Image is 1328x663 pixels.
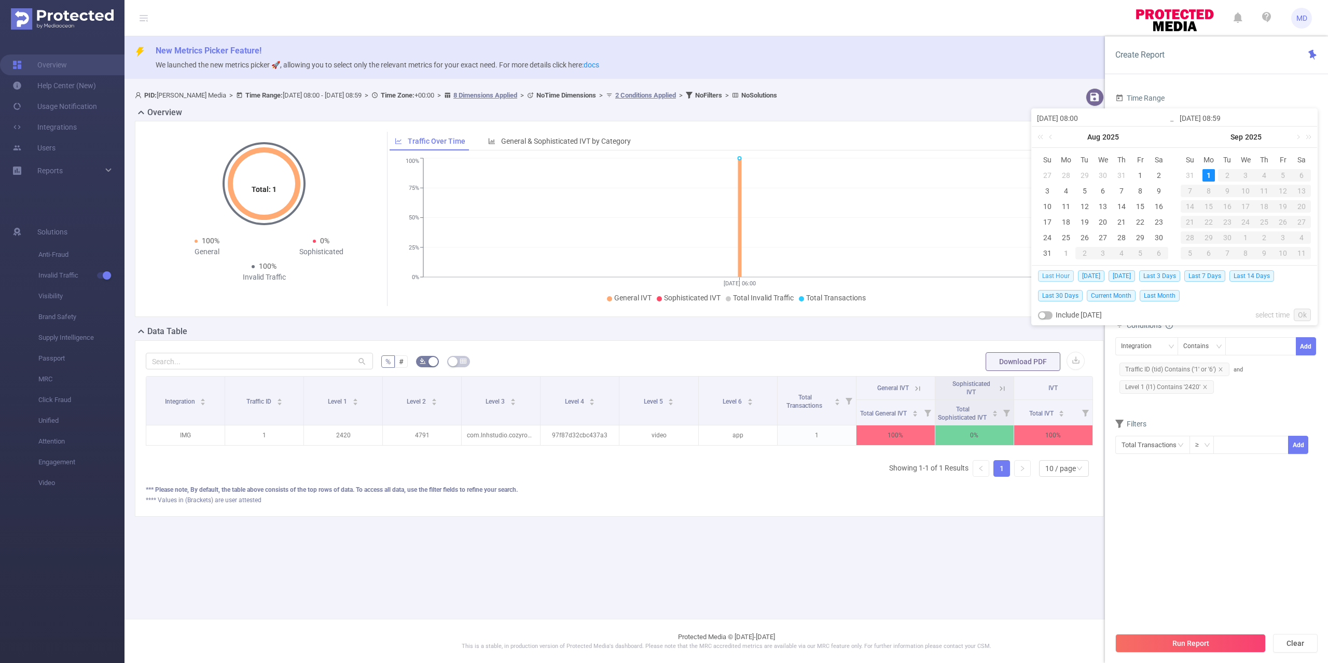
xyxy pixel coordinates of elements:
[12,75,96,96] a: Help Center (New)
[1112,152,1131,168] th: Thu
[1199,200,1218,213] div: 15
[1078,270,1104,282] span: [DATE]
[1153,231,1165,244] div: 30
[1218,183,1237,199] td: September 9, 2025
[1075,168,1094,183] td: July 29, 2025
[1112,155,1131,164] span: Th
[1292,199,1311,214] td: September 20, 2025
[1292,247,1311,259] div: 11
[1057,183,1075,199] td: August 4, 2025
[1274,230,1292,245] td: October 3, 2025
[1296,337,1316,355] button: Add
[1134,216,1146,228] div: 22
[1292,231,1311,244] div: 4
[147,106,182,119] h2: Overview
[1115,94,1165,102] span: Time Range
[1153,185,1165,197] div: 9
[723,280,755,287] tspan: [DATE] 06:00
[1237,185,1255,197] div: 10
[1060,216,1072,228] div: 18
[1181,230,1199,245] td: September 28, 2025
[1293,127,1302,147] a: Next month (PageDown)
[1038,214,1057,230] td: August 17, 2025
[1109,270,1135,282] span: [DATE]
[1115,50,1165,60] span: Create Report
[1237,169,1255,182] div: 3
[1181,183,1199,199] td: September 7, 2025
[1181,231,1199,244] div: 28
[1229,270,1274,282] span: Last 14 Days
[1237,247,1255,259] div: 8
[1078,231,1091,244] div: 26
[1094,245,1113,261] td: September 3, 2025
[245,91,283,99] b: Time Range:
[1237,183,1255,199] td: September 10, 2025
[409,215,419,222] tspan: 50%
[1255,185,1274,197] div: 11
[1199,168,1218,183] td: September 1, 2025
[517,91,527,99] span: >
[1112,245,1131,261] td: September 4, 2025
[1292,168,1311,183] td: September 6, 2025
[1218,155,1237,164] span: Tu
[1075,245,1094,261] td: September 2, 2025
[1218,185,1237,197] div: 9
[1112,247,1131,259] div: 4
[1075,214,1094,230] td: August 19, 2025
[536,91,596,99] b: No Time Dimensions
[12,117,77,137] a: Integrations
[1094,168,1113,183] td: July 30, 2025
[1237,231,1255,244] div: 1
[226,91,236,99] span: >
[1199,216,1218,228] div: 22
[408,137,465,145] span: Traffic Over Time
[1274,168,1292,183] td: September 5, 2025
[1121,338,1159,355] div: Integration
[1131,199,1150,214] td: August 15, 2025
[37,160,63,181] a: Reports
[1131,230,1150,245] td: August 29, 2025
[1274,169,1292,182] div: 5
[1199,199,1218,214] td: September 15, 2025
[1131,245,1150,261] td: September 5, 2025
[1131,214,1150,230] td: August 22, 2025
[1292,169,1311,182] div: 6
[1288,436,1308,454] button: Add
[156,61,599,69] span: We launched the new metrics picker 🚀, allowing you to select only the relevant metrics for your e...
[1038,199,1057,214] td: August 10, 2025
[1112,230,1131,245] td: August 28, 2025
[1112,199,1131,214] td: August 14, 2025
[993,460,1010,477] li: 1
[259,262,276,270] span: 100%
[1131,152,1150,168] th: Fri
[1041,247,1054,259] div: 31
[1218,152,1237,168] th: Tue
[1199,155,1218,164] span: Mo
[1038,152,1057,168] th: Sun
[1255,199,1274,214] td: September 18, 2025
[1060,185,1072,197] div: 4
[1094,214,1113,230] td: August 20, 2025
[1134,231,1146,244] div: 29
[146,353,373,369] input: Search...
[1057,214,1075,230] td: August 18, 2025
[1150,247,1168,259] div: 6
[38,473,125,493] span: Video
[38,410,125,431] span: Unified
[1150,214,1168,230] td: August 23, 2025
[1199,214,1218,230] td: September 22, 2025
[1153,169,1165,182] div: 2
[1041,169,1054,182] div: 27
[1292,245,1311,261] td: October 11, 2025
[1181,216,1199,228] div: 21
[150,246,264,257] div: General
[1075,155,1094,164] span: Tu
[1218,247,1237,259] div: 7
[1181,199,1199,214] td: September 14, 2025
[1094,247,1113,259] div: 3
[1150,245,1168,261] td: September 6, 2025
[1216,343,1222,351] i: icon: down
[1292,216,1311,228] div: 27
[1204,442,1210,449] i: icon: down
[978,465,984,472] i: icon: left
